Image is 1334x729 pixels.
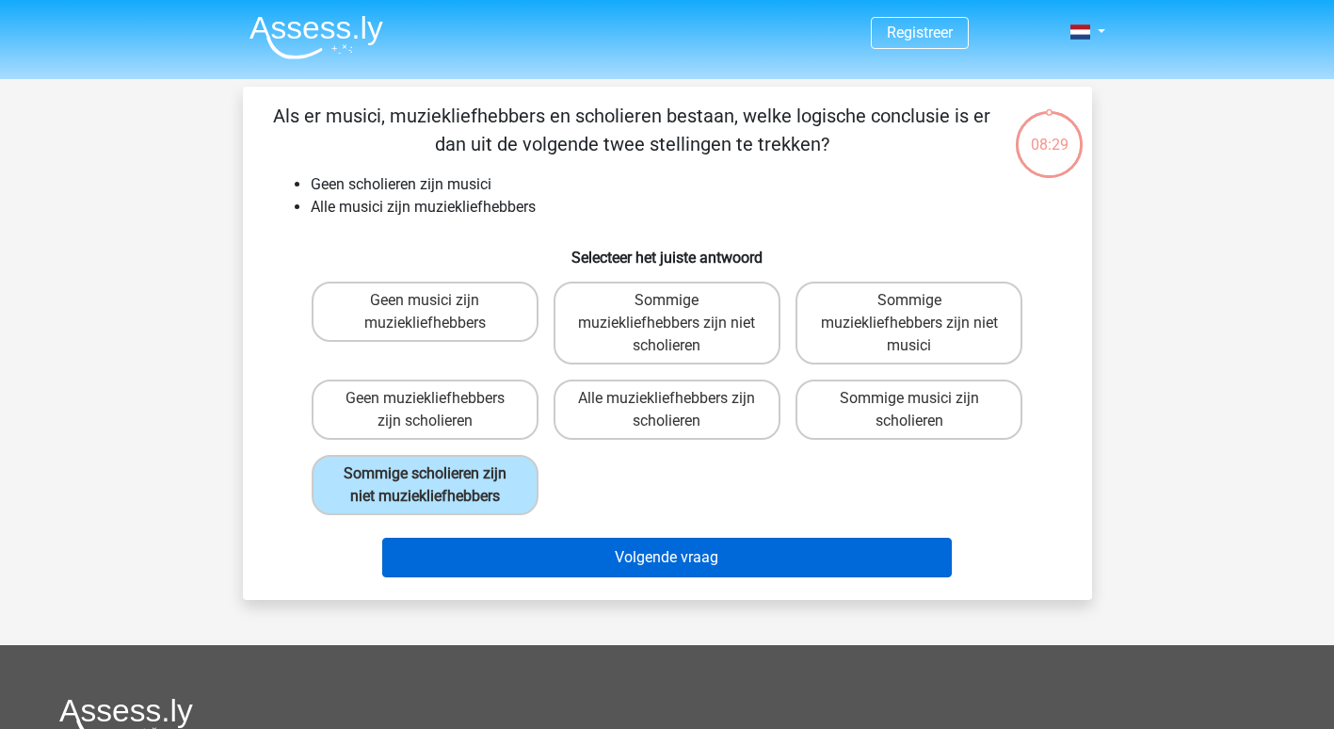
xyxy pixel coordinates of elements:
[249,15,383,59] img: Assessly
[312,455,538,515] label: Sommige scholieren zijn niet muziekliefhebbers
[311,196,1062,219] li: Alle musici zijn muziekliefhebbers
[273,102,991,158] p: Als er musici, muziekliefhebbers en scholieren bestaan, welke logische conclusie is er dan uit de...
[554,380,780,440] label: Alle muziekliefhebbers zijn scholieren
[796,282,1022,364] label: Sommige muziekliefhebbers zijn niet musici
[796,380,1022,440] label: Sommige musici zijn scholieren
[554,282,780,364] label: Sommige muziekliefhebbers zijn niet scholieren
[382,538,952,577] button: Volgende vraag
[887,24,953,41] a: Registreer
[1014,109,1085,156] div: 08:29
[311,173,1062,196] li: Geen scholieren zijn musici
[312,380,538,440] label: Geen muziekliefhebbers zijn scholieren
[273,234,1062,267] h6: Selecteer het juiste antwoord
[312,282,538,342] label: Geen musici zijn muziekliefhebbers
